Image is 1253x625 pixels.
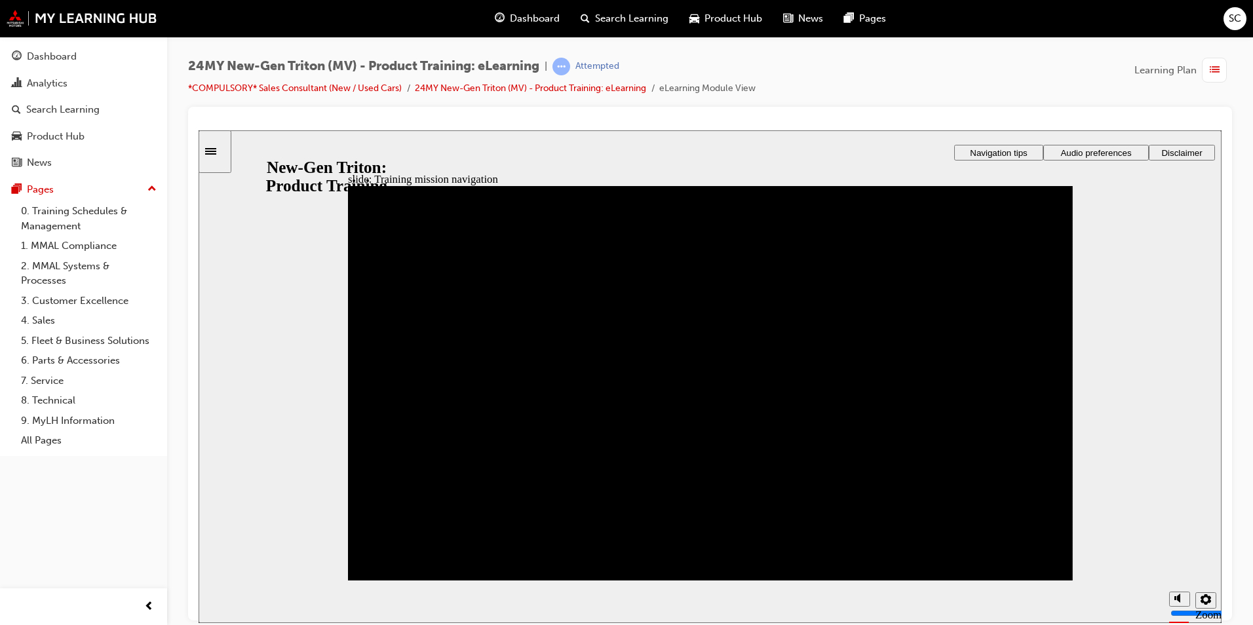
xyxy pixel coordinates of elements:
div: Dashboard [27,49,77,64]
button: Disclaimer [950,14,1016,30]
a: 4. Sales [16,311,162,331]
a: 6. Parts & Accessories [16,350,162,371]
img: mmal [7,10,157,27]
div: Analytics [27,76,67,91]
a: Product Hub [5,124,162,149]
span: pages-icon [844,10,854,27]
a: guage-iconDashboard [484,5,570,32]
span: Dashboard [510,11,560,26]
a: *COMPULSORY* Sales Consultant (New / Used Cars) [188,83,402,94]
span: | [545,59,547,74]
input: volume [972,478,1056,488]
a: 7. Service [16,371,162,391]
div: Pages [27,182,54,197]
span: search-icon [12,104,21,116]
button: Mute (Ctrl+Alt+M) [971,461,992,476]
span: Audio preferences [862,18,933,28]
span: Disclaimer [963,18,1003,28]
a: Search Learning [5,98,162,122]
span: Learning Plan [1134,63,1197,78]
span: guage-icon [12,51,22,63]
a: 0. Training Schedules & Management [16,201,162,236]
a: Analytics [5,71,162,96]
a: news-iconNews [773,5,834,32]
button: Pages [5,178,162,202]
div: Attempted [575,60,619,73]
span: learningRecordVerb_ATTEMPT-icon [552,58,570,75]
span: news-icon [12,157,22,169]
a: 5. Fleet & Business Solutions [16,331,162,351]
span: prev-icon [144,599,154,615]
a: 8. Technical [16,390,162,411]
div: Product Hub [27,129,85,144]
div: misc controls [964,450,1016,493]
a: pages-iconPages [834,5,896,32]
span: SC [1229,11,1241,26]
span: car-icon [12,131,22,143]
div: News [27,155,52,170]
span: pages-icon [12,184,22,196]
button: Navigation tips [756,14,845,30]
span: Search Learning [595,11,668,26]
a: search-iconSearch Learning [570,5,679,32]
a: 24MY New-Gen Triton (MV) - Product Training: eLearning [415,83,646,94]
span: Pages [859,11,886,26]
a: 1. MMAL Compliance [16,236,162,256]
a: 2. MMAL Systems & Processes [16,256,162,291]
a: 3. Customer Excellence [16,291,162,311]
label: Zoom to fit [997,478,1023,517]
span: chart-icon [12,78,22,90]
a: 9. MyLH Information [16,411,162,431]
span: 24MY New-Gen Triton (MV) - Product Training: eLearning [188,59,539,74]
span: Product Hub [704,11,762,26]
button: SC [1224,7,1246,30]
span: car-icon [689,10,699,27]
a: News [5,151,162,175]
span: News [798,11,823,26]
a: All Pages [16,430,162,451]
button: Settings [997,462,1018,478]
a: Dashboard [5,45,162,69]
button: DashboardAnalyticsSearch LearningProduct HubNews [5,42,162,178]
span: guage-icon [495,10,505,27]
button: Learning Plan [1134,58,1232,83]
span: news-icon [783,10,793,27]
div: Search Learning [26,102,100,117]
span: search-icon [581,10,590,27]
button: Audio preferences [845,14,950,30]
span: up-icon [147,181,157,198]
span: Navigation tips [771,18,828,28]
li: eLearning Module View [659,81,756,96]
span: list-icon [1210,62,1220,79]
a: car-iconProduct Hub [679,5,773,32]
